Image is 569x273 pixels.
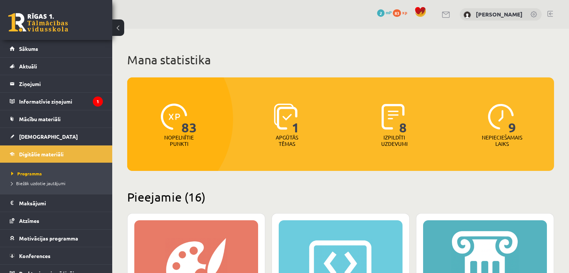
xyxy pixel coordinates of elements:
legend: Informatīvie ziņojumi [19,93,103,110]
a: [PERSON_NAME] [476,10,523,18]
h2: Pieejamie (16) [127,190,554,204]
span: Mācību materiāli [19,116,61,122]
legend: Maksājumi [19,194,103,212]
span: 83 [393,9,401,17]
span: Biežāk uzdotie jautājumi [11,180,65,186]
a: Konferences [10,247,103,264]
span: mP [386,9,392,15]
legend: Ziņojumi [19,75,103,92]
p: Apgūtās tēmas [272,134,302,147]
img: icon-xp-0682a9bc20223a9ccc6f5883a126b849a74cddfe5390d2b41b4391c66f2066e7.svg [161,104,187,130]
a: Mācību materiāli [10,110,103,128]
span: 83 [181,104,197,134]
span: xp [402,9,407,15]
p: Nepieciešamais laiks [482,134,522,147]
span: 8 [399,104,407,134]
a: 83 xp [393,9,411,15]
i: 1 [93,96,103,107]
a: Biežāk uzdotie jautājumi [11,180,105,187]
a: Digitālie materiāli [10,145,103,163]
img: icon-clock-7be60019b62300814b6bd22b8e044499b485619524d84068768e800edab66f18.svg [488,104,514,130]
h1: Mana statistika [127,52,554,67]
a: Maksājumi [10,194,103,212]
span: [DEMOGRAPHIC_DATA] [19,133,78,140]
span: Sākums [19,45,38,52]
span: Motivācijas programma [19,235,78,242]
span: 1 [292,104,300,134]
a: Ziņojumi [10,75,103,92]
a: [DEMOGRAPHIC_DATA] [10,128,103,145]
a: Sākums [10,40,103,57]
img: Samanta Dardete [464,11,471,19]
a: 2 mP [377,9,392,15]
img: icon-completed-tasks-ad58ae20a441b2904462921112bc710f1caf180af7a3daa7317a5a94f2d26646.svg [382,104,405,130]
a: Programma [11,170,105,177]
a: Atzīmes [10,212,103,229]
a: Motivācijas programma [10,230,103,247]
a: Informatīvie ziņojumi1 [10,93,103,110]
p: Nopelnītie punkti [164,134,194,147]
span: Atzīmes [19,217,39,224]
span: Programma [11,171,42,177]
span: Aktuāli [19,63,37,70]
span: Digitālie materiāli [19,151,64,157]
span: 9 [508,104,516,134]
a: Rīgas 1. Tālmācības vidusskola [8,13,68,32]
span: Konferences [19,252,51,259]
p: Izpildīti uzdevumi [380,134,409,147]
img: icon-learned-topics-4a711ccc23c960034f471b6e78daf4a3bad4a20eaf4de84257b87e66633f6470.svg [274,104,297,130]
a: Aktuāli [10,58,103,75]
span: 2 [377,9,385,17]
